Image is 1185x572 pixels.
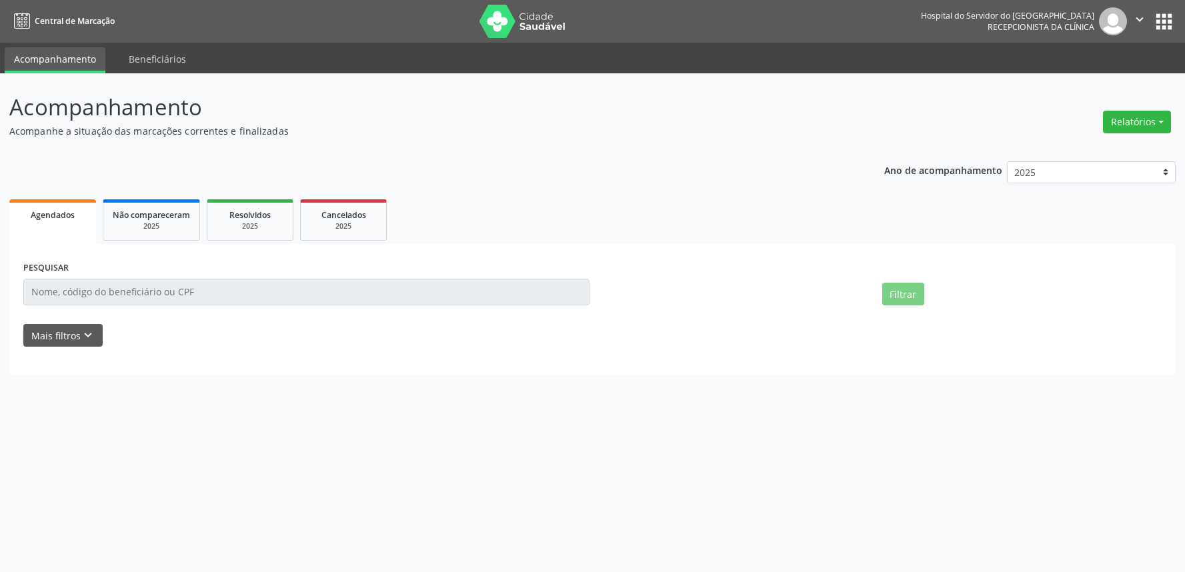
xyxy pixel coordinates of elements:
a: Beneficiários [119,47,195,71]
a: Acompanhamento [5,47,105,73]
div: Hospital do Servidor do [GEOGRAPHIC_DATA] [921,10,1094,21]
button:  [1127,7,1152,35]
i: keyboard_arrow_down [81,328,95,343]
button: Filtrar [882,283,924,305]
button: Mais filtroskeyboard_arrow_down [23,324,103,347]
div: 2025 [310,221,377,231]
button: apps [1152,10,1176,33]
span: Recepcionista da clínica [988,21,1094,33]
button: Relatórios [1103,111,1171,133]
div: 2025 [217,221,283,231]
span: Central de Marcação [35,15,115,27]
input: Nome, código do beneficiário ou CPF [23,279,589,305]
span: Cancelados [321,209,366,221]
i:  [1132,12,1147,27]
span: Resolvidos [229,209,271,221]
label: PESQUISAR [23,258,69,279]
a: Central de Marcação [9,10,115,32]
img: img [1099,7,1127,35]
div: 2025 [113,221,190,231]
span: Não compareceram [113,209,190,221]
p: Ano de acompanhamento [884,161,1002,178]
p: Acompanhe a situação das marcações correntes e finalizadas [9,124,826,138]
p: Acompanhamento [9,91,826,124]
span: Agendados [31,209,75,221]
